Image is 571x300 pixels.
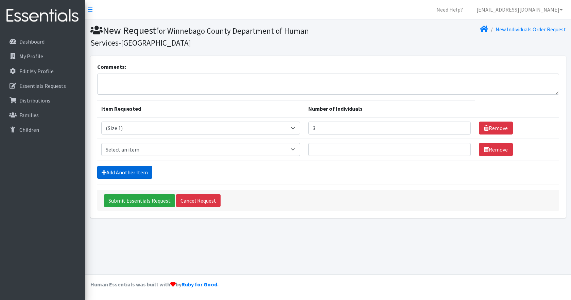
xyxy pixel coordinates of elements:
[19,126,39,133] p: Children
[3,4,82,27] img: HumanEssentials
[479,143,513,156] a: Remove
[181,281,217,288] a: Ruby for Good
[19,38,45,45] p: Dashboard
[431,3,468,16] a: Need Help?
[104,194,175,207] input: Submit Essentials Request
[3,108,82,122] a: Families
[3,49,82,63] a: My Profile
[19,97,50,104] p: Distributions
[90,25,326,48] h1: New Request
[97,100,305,117] th: Item Requested
[3,123,82,137] a: Children
[90,26,309,48] small: for Winnebago County Department of Human Services-[GEOGRAPHIC_DATA]
[471,3,568,16] a: [EMAIL_ADDRESS][DOMAIN_NAME]
[3,64,82,78] a: Edit My Profile
[479,122,513,135] a: Remove
[97,63,126,71] label: Comments:
[19,68,54,75] p: Edit My Profile
[3,35,82,48] a: Dashboard
[19,112,39,119] p: Families
[19,82,66,89] p: Essentials Requests
[176,194,221,207] a: Cancel Request
[19,53,43,60] p: My Profile
[304,100,475,117] th: Number of Individuals
[3,94,82,107] a: Distributions
[496,26,566,33] a: New Individuals Order Request
[97,166,152,179] a: Add Another Item
[90,281,219,288] strong: Human Essentials was built with by .
[3,79,82,93] a: Essentials Requests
